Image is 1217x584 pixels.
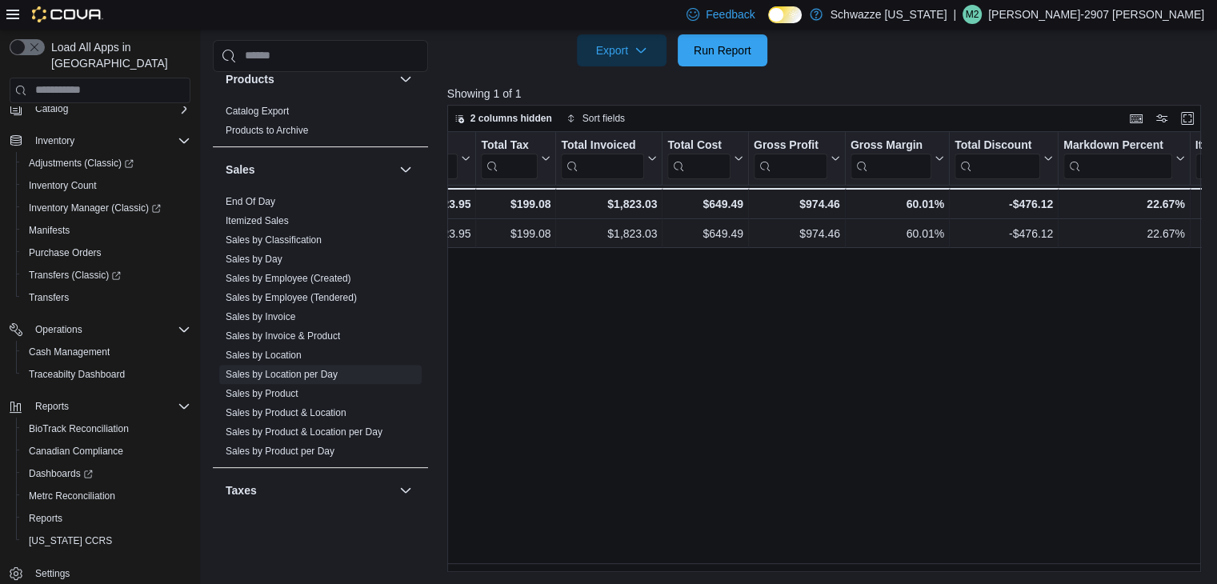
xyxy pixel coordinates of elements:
[1127,109,1146,128] button: Keyboard shortcuts
[226,215,289,226] a: Itemized Sales
[3,395,197,418] button: Reports
[577,34,667,66] button: Export
[22,154,190,173] span: Adjustments (Classic)
[29,99,74,118] button: Catalog
[831,5,947,24] p: Schwazze [US_STATE]
[226,106,289,117] a: Catalog Export
[22,342,116,362] a: Cash Management
[22,531,190,550] span: Washington CCRS
[45,39,190,71] span: Load All Apps in [GEOGRAPHIC_DATA]
[22,266,190,285] span: Transfers (Classic)
[3,130,197,152] button: Inventory
[694,42,751,58] span: Run Report
[16,286,197,309] button: Transfers
[1063,194,1184,214] div: 22.67%
[226,124,308,137] span: Products to Archive
[226,125,308,136] a: Products to Archive
[226,105,289,118] span: Catalog Export
[16,174,197,197] button: Inventory Count
[953,5,956,24] p: |
[226,330,340,342] span: Sales by Invoice & Product
[1152,109,1171,128] button: Display options
[226,388,298,399] a: Sales by Product
[560,109,631,128] button: Sort fields
[586,34,657,66] span: Export
[226,350,302,361] a: Sales by Location
[226,291,357,304] span: Sales by Employee (Tendered)
[29,422,129,435] span: BioTrack Reconciliation
[22,221,190,240] span: Manifests
[22,243,108,262] a: Purchase Orders
[22,464,190,483] span: Dashboards
[29,179,97,192] span: Inventory Count
[706,6,755,22] span: Feedback
[226,195,275,208] span: End Of Day
[16,530,197,552] button: [US_STATE] CCRS
[29,534,112,547] span: [US_STATE] CCRS
[29,564,76,583] a: Settings
[29,269,121,282] span: Transfers (Classic)
[29,291,69,304] span: Transfers
[35,400,69,413] span: Reports
[966,5,979,24] span: M2
[582,112,625,125] span: Sort fields
[29,563,190,583] span: Settings
[16,264,197,286] a: Transfers (Classic)
[561,194,657,214] div: $1,823.03
[16,507,197,530] button: Reports
[29,99,190,118] span: Catalog
[22,509,69,528] a: Reports
[226,445,334,458] span: Sales by Product per Day
[226,426,382,438] span: Sales by Product & Location per Day
[16,341,197,363] button: Cash Management
[22,442,130,461] a: Canadian Compliance
[29,202,161,214] span: Inventory Manager (Classic)
[226,349,302,362] span: Sales by Location
[226,234,322,246] a: Sales by Classification
[22,154,140,173] a: Adjustments (Classic)
[401,194,470,214] div: $1,623.95
[35,134,74,147] span: Inventory
[22,365,190,384] span: Traceabilty Dashboard
[226,368,338,381] span: Sales by Location per Day
[213,192,428,467] div: Sales
[16,197,197,219] a: Inventory Manager (Classic)
[955,194,1053,214] div: -$476.12
[22,442,190,461] span: Canadian Compliance
[226,426,382,438] a: Sales by Product & Location per Day
[226,387,298,400] span: Sales by Product
[226,482,257,498] h3: Taxes
[3,318,197,341] button: Operations
[29,512,62,525] span: Reports
[768,23,769,24] span: Dark Mode
[396,160,415,179] button: Sales
[29,397,75,416] button: Reports
[22,176,190,195] span: Inventory Count
[226,71,393,87] button: Products
[3,98,197,120] button: Catalog
[226,272,351,285] span: Sales by Employee (Created)
[667,194,743,214] div: $649.49
[226,253,282,266] span: Sales by Day
[851,194,944,214] div: 60.01%
[226,234,322,246] span: Sales by Classification
[22,464,99,483] a: Dashboards
[22,486,122,506] a: Metrc Reconciliation
[447,86,1209,102] p: Showing 1 of 1
[226,162,255,178] h3: Sales
[226,407,346,418] a: Sales by Product & Location
[22,342,190,362] span: Cash Management
[768,6,802,23] input: Dark Mode
[29,157,134,170] span: Adjustments (Classic)
[29,467,93,480] span: Dashboards
[22,288,75,307] a: Transfers
[29,131,81,150] button: Inventory
[226,311,295,322] a: Sales by Invoice
[29,246,102,259] span: Purchase Orders
[22,243,190,262] span: Purchase Orders
[29,224,70,237] span: Manifests
[448,109,558,128] button: 2 columns hidden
